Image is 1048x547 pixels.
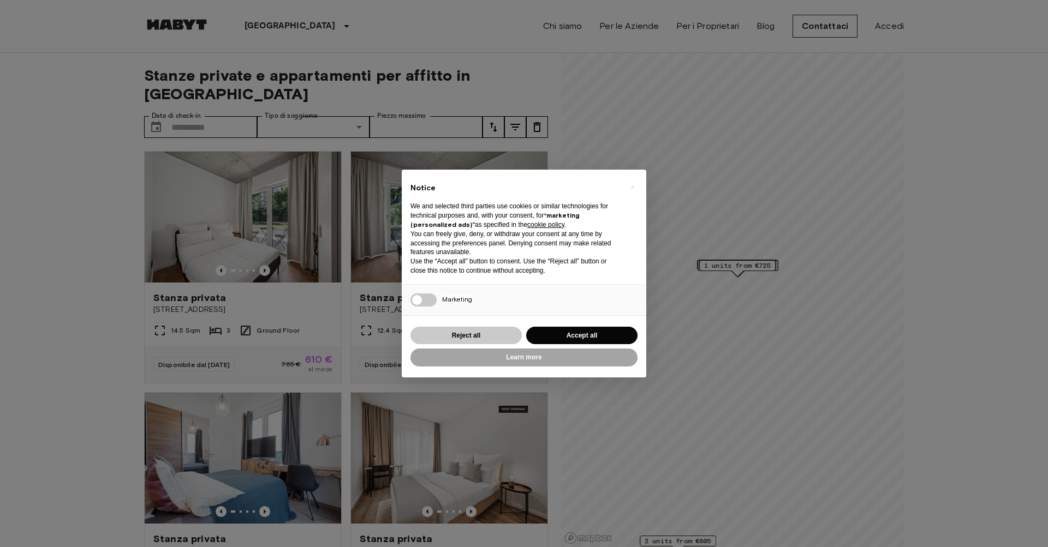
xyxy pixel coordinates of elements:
[410,202,620,229] p: We and selected third parties use cookies or similar technologies for technical purposes and, wit...
[623,178,641,196] button: Close this notice
[410,183,620,194] h2: Notice
[410,348,638,366] button: Learn more
[410,257,620,275] p: Use the “Accept all” button to consent. Use the “Reject all” button or close this notice to conti...
[442,295,472,303] span: Marketing
[410,211,580,229] strong: “marketing (personalized ads)”
[410,327,522,345] button: Reject all
[630,181,634,194] span: ×
[527,221,564,229] a: cookie policy
[410,230,620,257] p: You can freely give, deny, or withdraw your consent at any time by accessing the preferences pane...
[526,327,638,345] button: Accept all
